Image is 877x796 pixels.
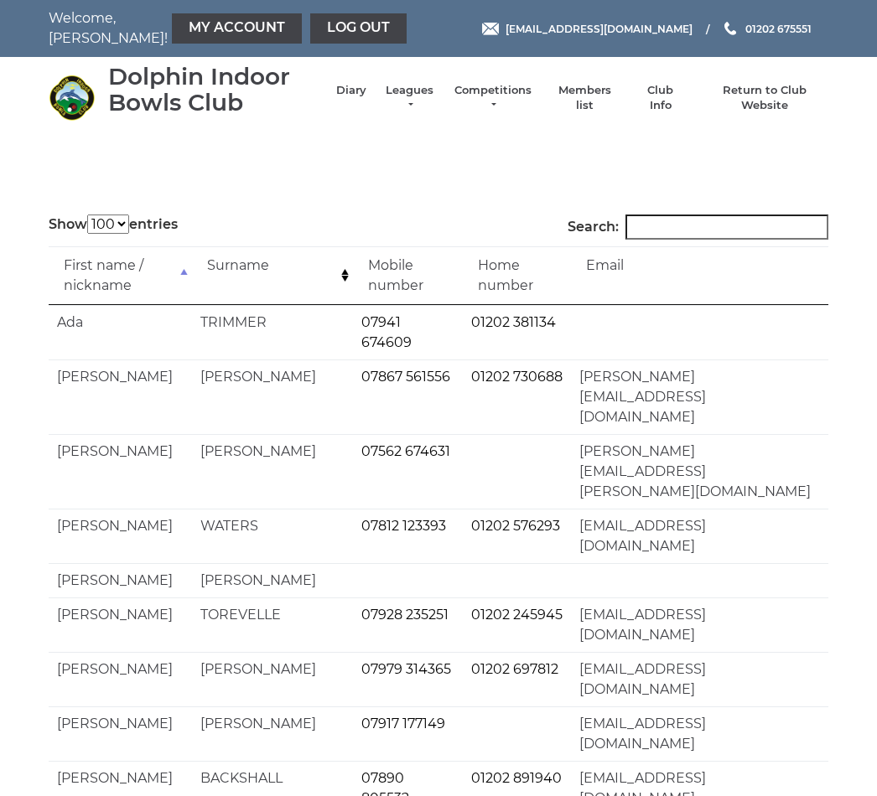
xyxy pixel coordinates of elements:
td: [PERSON_NAME] [49,359,192,434]
a: 07941 674609 [361,314,412,350]
a: 07928 235251 [361,607,449,623]
input: Search: [625,215,828,240]
td: [PERSON_NAME] [192,652,353,706]
img: Email [482,23,499,35]
nav: Welcome, [PERSON_NAME]! [49,8,359,49]
td: Surname: activate to sort column ascending [192,246,353,305]
span: 01202 675551 [745,22,812,34]
td: [PERSON_NAME] [49,563,192,597]
td: [PERSON_NAME] [192,563,353,597]
td: [PERSON_NAME] [49,706,192,761]
td: [PERSON_NAME][EMAIL_ADDRESS][PERSON_NAME][DOMAIN_NAME] [571,434,828,509]
a: Members list [549,83,619,113]
a: Club Info [636,83,685,113]
td: [PERSON_NAME] [49,652,192,706]
td: Email [571,246,828,305]
img: Phone us [724,22,736,35]
td: [PERSON_NAME] [192,359,353,434]
a: 01202 245945 [471,607,563,623]
a: Phone us 01202 675551 [722,21,812,37]
td: First name / nickname: activate to sort column descending [49,246,192,305]
a: 01202 576293 [471,518,560,534]
a: Log out [310,13,407,44]
td: TOREVELLE [192,597,353,652]
td: [EMAIL_ADDRESS][DOMAIN_NAME] [571,597,828,652]
td: Ada [49,305,192,359]
a: 01202 730688 [471,369,563,385]
td: [PERSON_NAME] [49,434,192,509]
a: Return to Club Website [702,83,828,113]
td: [PERSON_NAME] [49,597,192,652]
select: Showentries [87,215,129,234]
a: 07867 561556 [361,369,450,385]
a: 01202 697812 [471,661,558,677]
td: [PERSON_NAME] [49,509,192,563]
div: Dolphin Indoor Bowls Club [108,64,319,116]
a: Competitions [453,83,533,113]
a: 07812 123393 [361,518,446,534]
a: Leagues [383,83,436,113]
td: WATERS [192,509,353,563]
td: [EMAIL_ADDRESS][DOMAIN_NAME] [571,509,828,563]
a: 07979 314365 [361,661,451,677]
a: My Account [172,13,302,44]
a: Diary [336,83,366,98]
label: Show entries [49,215,178,235]
td: [PERSON_NAME] [192,706,353,761]
a: 07917 177149 [361,716,445,731]
td: [EMAIL_ADDRESS][DOMAIN_NAME] [571,706,828,761]
td: [PERSON_NAME] [192,434,353,509]
td: TRIMMER [192,305,353,359]
span: [EMAIL_ADDRESS][DOMAIN_NAME] [506,22,693,34]
label: Search: [568,215,828,240]
img: Dolphin Indoor Bowls Club [49,75,95,121]
a: 01202 381134 [471,314,556,330]
a: 07562 674631 [361,443,450,459]
td: [EMAIL_ADDRESS][DOMAIN_NAME] [571,652,828,706]
td: [PERSON_NAME][EMAIL_ADDRESS][DOMAIN_NAME] [571,359,828,434]
td: Home number [463,246,571,305]
a: Email [EMAIL_ADDRESS][DOMAIN_NAME] [482,21,693,37]
td: Mobile number [353,246,463,305]
a: 01202 891940 [471,770,562,786]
